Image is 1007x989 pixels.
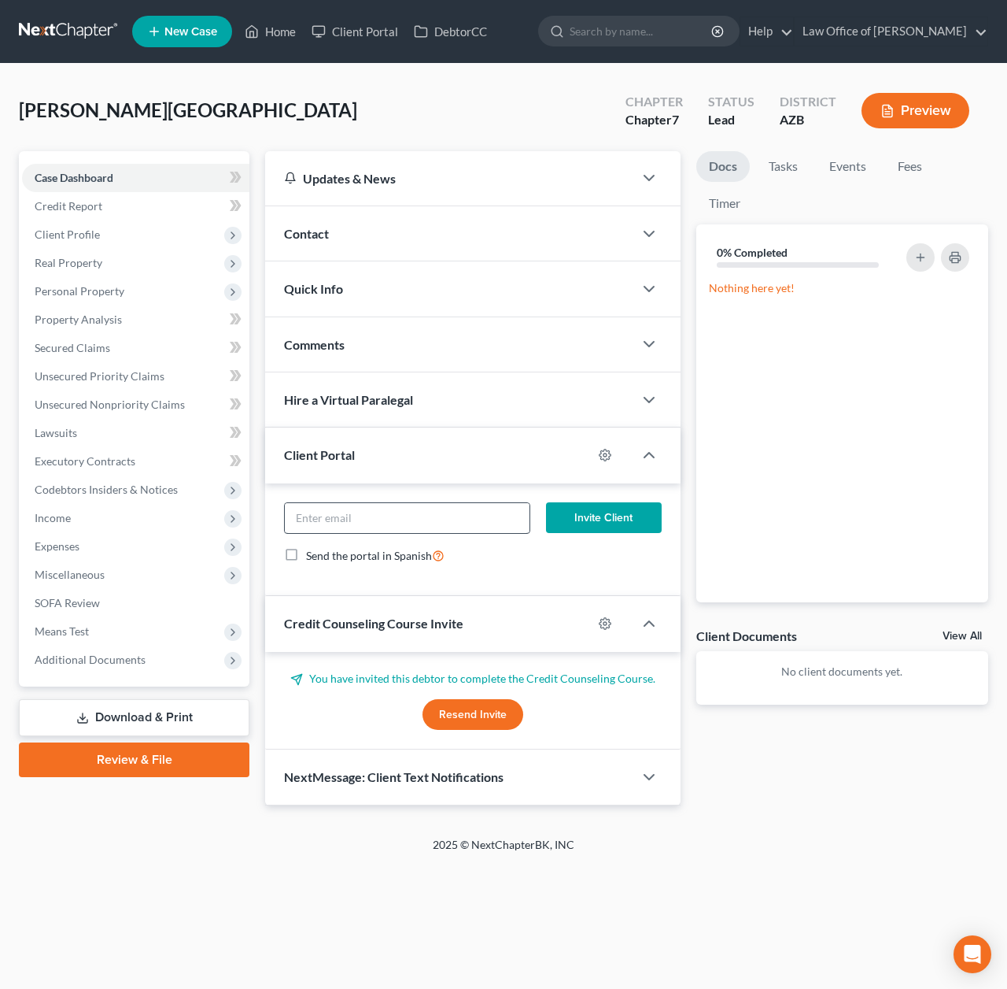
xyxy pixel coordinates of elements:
span: Personal Property [35,284,124,298]
a: Tasks [756,151,810,182]
span: SOFA Review [35,596,100,609]
a: View All [942,631,982,642]
span: 7 [672,112,679,127]
span: Comments [284,337,345,352]
div: Lead [708,111,754,129]
div: 2025 © NextChapterBK, INC [55,837,952,865]
div: AZB [780,111,836,129]
a: Help [740,17,793,46]
span: Additional Documents [35,653,146,666]
a: Fees [885,151,935,182]
span: Credit Counseling Course Invite [284,616,463,631]
span: Means Test [35,624,89,638]
div: Open Intercom Messenger [954,935,991,973]
a: SOFA Review [22,589,249,617]
span: Unsecured Priority Claims [35,369,164,383]
a: Timer [696,188,753,219]
a: Home [237,17,304,46]
a: Review & File [19,743,249,777]
div: Client Documents [696,628,797,644]
span: NextMessage: Client Text Notifications [284,769,503,784]
div: Status [708,93,754,111]
span: Client Profile [35,228,100,241]
strong: 0% Completed [717,246,788,259]
div: District [780,93,836,111]
a: Executory Contracts [22,447,249,476]
span: Miscellaneous [35,568,105,581]
div: Chapter [625,111,683,129]
span: Codebtors Insiders & Notices [35,483,178,496]
a: Download & Print [19,699,249,736]
span: [PERSON_NAME][GEOGRAPHIC_DATA] [19,98,357,121]
a: Events [817,151,879,182]
span: Credit Report [35,199,102,213]
span: Client Portal [284,447,355,462]
span: Hire a Virtual Paralegal [284,392,413,407]
span: Send the portal in Spanish [306,549,432,562]
input: Search by name... [570,17,714,46]
p: Nothing here yet! [709,280,976,296]
button: Preview [861,93,969,128]
button: Resend Invite [422,699,523,731]
a: Law Office of [PERSON_NAME] [795,17,987,46]
span: Unsecured Nonpriority Claims [35,398,185,411]
span: New Case [164,26,217,38]
a: DebtorCC [406,17,495,46]
div: Chapter [625,93,683,111]
span: Quick Info [284,281,343,296]
a: Secured Claims [22,334,249,362]
a: Docs [696,151,750,182]
span: Secured Claims [35,341,110,354]
a: Case Dashboard [22,164,249,192]
a: Credit Report [22,192,249,220]
input: Enter email [285,503,529,533]
p: No client documents yet. [709,664,976,680]
a: Unsecured Priority Claims [22,362,249,391]
a: Client Portal [304,17,406,46]
span: Income [35,511,71,524]
p: You have invited this debtor to complete the Credit Counseling Course. [284,671,662,687]
a: Property Analysis [22,306,249,334]
button: Invite Client [546,502,662,534]
a: Lawsuits [22,419,249,447]
span: Real Property [35,256,102,269]
span: Lawsuits [35,426,77,439]
div: Updates & News [284,170,614,187]
span: Executory Contracts [35,454,135,468]
span: Contact [284,226,329,241]
span: Case Dashboard [35,171,113,184]
span: Property Analysis [35,313,122,326]
span: Expenses [35,539,79,553]
a: Unsecured Nonpriority Claims [22,391,249,419]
